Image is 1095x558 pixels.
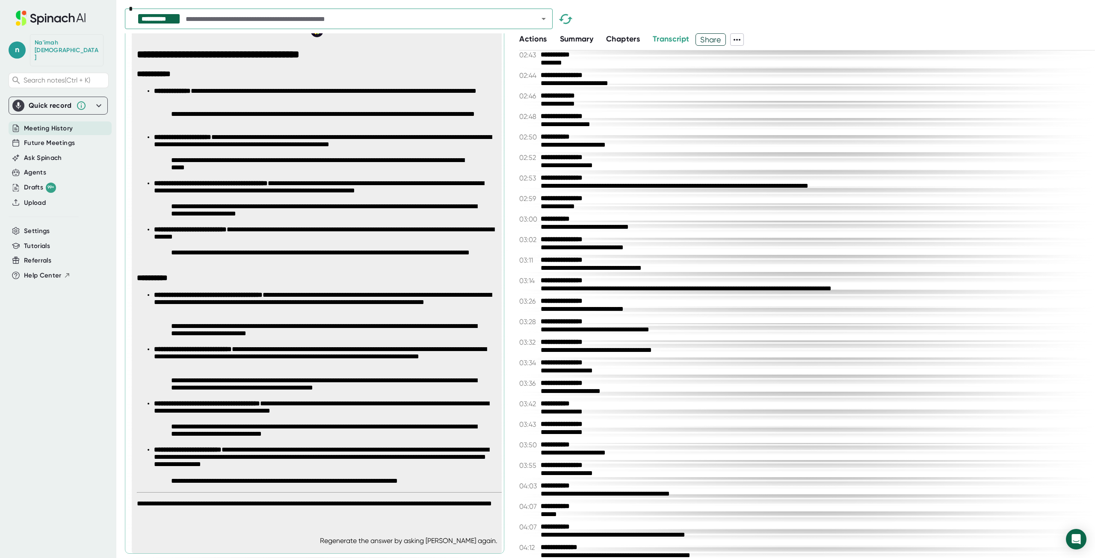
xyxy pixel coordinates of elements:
div: Drafts [24,183,56,193]
button: Open [538,13,550,25]
div: Quick record [12,97,104,114]
button: Referrals [24,256,51,266]
div: Quick record [29,101,72,110]
button: Future Meetings [24,138,75,148]
span: 03:34 [519,359,539,367]
button: Actions [519,33,547,45]
span: 04:07 [519,502,539,511]
button: Drafts 99+ [24,183,56,193]
span: 04:12 [519,543,539,552]
span: 04:03 [519,482,539,490]
button: Ask Spinach [24,153,62,163]
button: Meeting History [24,124,73,133]
span: 03:11 [519,256,539,264]
span: 03:55 [519,461,539,469]
span: Help Center [24,271,62,280]
span: Share [696,32,725,47]
div: Open Intercom Messenger [1066,529,1086,549]
span: 02:43 [519,51,539,59]
span: n [9,41,26,59]
span: 03:42 [519,400,539,408]
span: 02:44 [519,71,539,80]
span: Chapters [606,34,640,44]
span: 02:48 [519,112,539,121]
span: Search notes (Ctrl + K) [24,76,90,84]
span: 03:50 [519,441,539,449]
span: 04:07 [519,523,539,531]
span: 03:36 [519,379,539,387]
span: 03:14 [519,277,539,285]
button: Share [695,33,726,46]
span: Transcript [653,34,690,44]
span: 03:26 [519,297,539,305]
span: 02:53 [519,174,539,182]
div: Na'imah Muhammad [35,39,99,62]
span: Actions [519,34,547,44]
button: Transcript [653,33,690,45]
div: 99+ [46,183,56,193]
button: Summary [560,33,593,45]
span: 03:28 [519,318,539,326]
span: 02:52 [519,154,539,162]
span: 03:43 [519,420,539,428]
button: Agents [24,168,46,177]
button: Upload [24,198,46,208]
button: Chapters [606,33,640,45]
span: Summary [560,34,593,44]
span: 02:46 [519,92,539,100]
span: 02:59 [519,195,539,203]
span: 03:00 [519,215,539,223]
button: Help Center [24,271,71,280]
button: Tutorials [24,241,50,251]
button: Settings [24,226,50,236]
span: 03:32 [519,338,539,346]
span: 03:02 [519,236,539,244]
span: 02:50 [519,133,539,141]
div: Regenerate the answer by asking [PERSON_NAME] again. [320,537,497,545]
